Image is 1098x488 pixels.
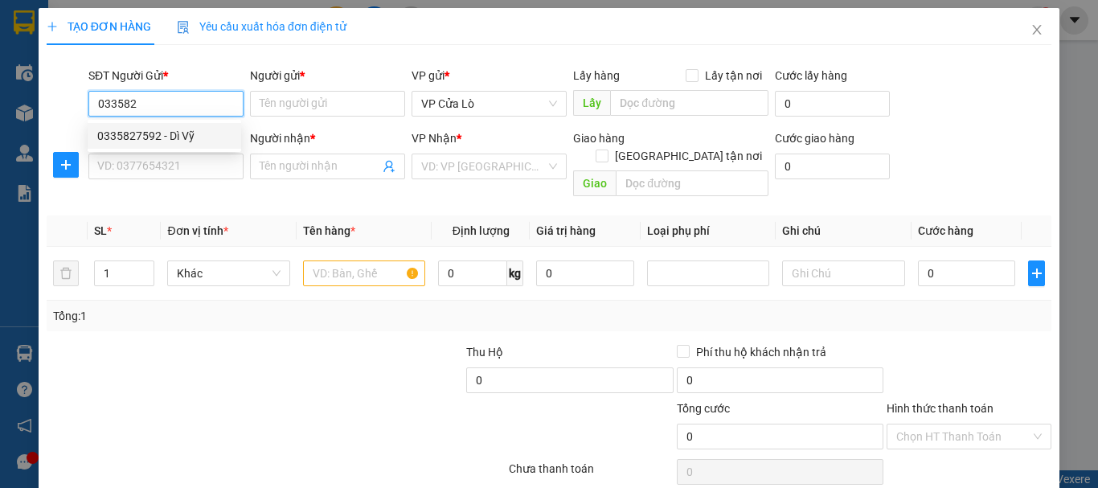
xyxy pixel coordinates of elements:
[887,402,994,415] label: Hình thức thanh toán
[53,260,79,286] button: delete
[1030,23,1043,36] span: close
[47,20,151,33] span: TẠO ĐƠN HÀNG
[775,132,854,145] label: Cước giao hàng
[610,90,768,116] input: Dọc đường
[608,147,768,165] span: [GEOGRAPHIC_DATA] tận nơi
[573,170,616,196] span: Giao
[88,123,241,149] div: 0335827592 - Dì Vỹ
[250,67,405,84] div: Người gửi
[97,127,231,145] div: 0335827592 - Dì Vỹ
[776,215,911,247] th: Ghi chú
[412,132,457,145] span: VP Nhận
[88,67,244,84] div: SĐT Người Gửi
[53,152,79,178] button: plus
[677,402,730,415] span: Tổng cước
[1014,8,1059,53] button: Close
[177,261,280,285] span: Khác
[699,67,768,84] span: Lấy tận nơi
[690,343,833,361] span: Phí thu hộ khách nhận trả
[177,20,346,33] span: Yêu cầu xuất hóa đơn điện tử
[53,307,425,325] div: Tổng: 1
[573,90,610,116] span: Lấy
[507,260,523,286] span: kg
[507,460,675,488] div: Chưa thanh toán
[466,346,503,359] span: Thu Hộ
[47,21,58,32] span: plus
[303,260,425,286] input: VD: Bàn, Ghế
[412,67,567,84] div: VP gửi
[641,215,776,247] th: Loại phụ phí
[782,260,904,286] input: Ghi Chú
[54,158,78,171] span: plus
[536,260,634,286] input: 0
[1028,260,1045,286] button: plus
[918,224,973,237] span: Cước hàng
[775,69,847,82] label: Cước lấy hàng
[775,91,890,117] input: Cước lấy hàng
[250,129,405,147] div: Người nhận
[616,170,768,196] input: Dọc đường
[1029,267,1044,280] span: plus
[167,224,227,237] span: Đơn vị tính
[573,69,620,82] span: Lấy hàng
[573,132,625,145] span: Giao hàng
[775,154,890,179] input: Cước giao hàng
[177,21,190,34] img: icon
[303,224,355,237] span: Tên hàng
[421,92,557,116] span: VP Cửa Lò
[94,224,107,237] span: SL
[453,224,510,237] span: Định lượng
[383,160,395,173] span: user-add
[536,224,596,237] span: Giá trị hàng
